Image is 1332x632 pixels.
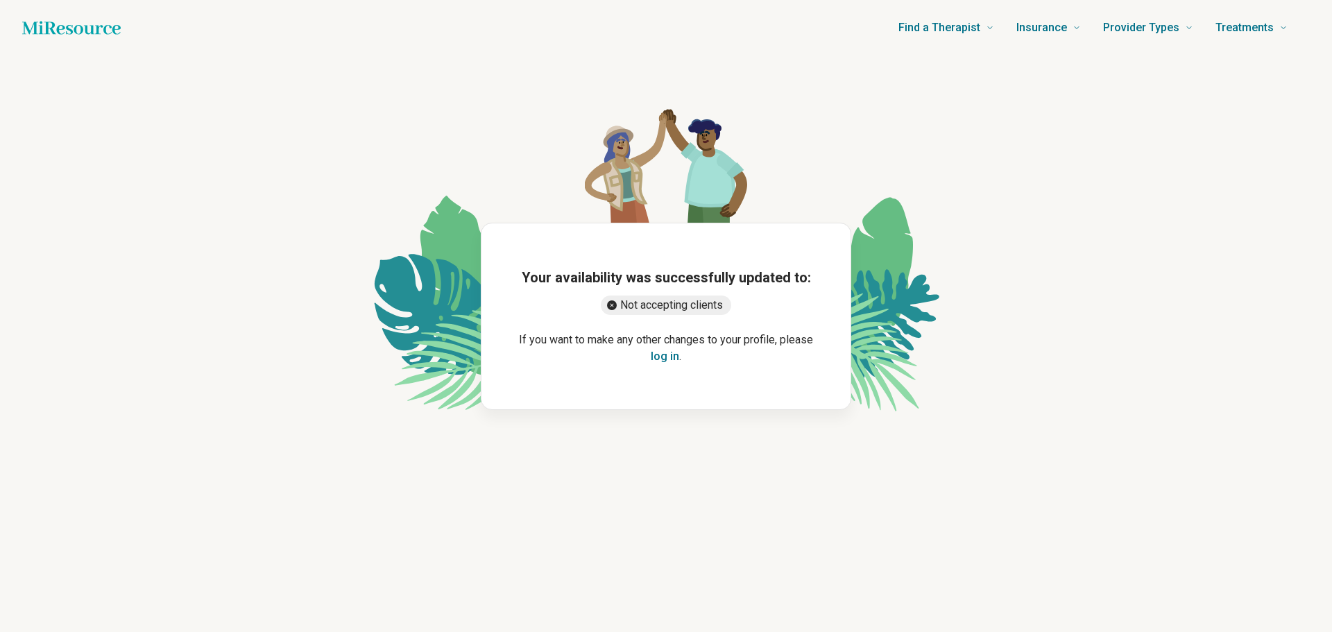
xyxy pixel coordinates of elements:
a: Home page [22,14,121,42]
button: log in [651,348,679,365]
span: Treatments [1215,18,1274,37]
span: Insurance [1016,18,1067,37]
span: Find a Therapist [898,18,980,37]
p: If you want to make any other changes to your profile, please . [504,332,828,365]
h1: Your availability was successfully updated to: [522,268,811,287]
div: Not accepting clients [601,296,731,315]
span: Provider Types [1103,18,1179,37]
